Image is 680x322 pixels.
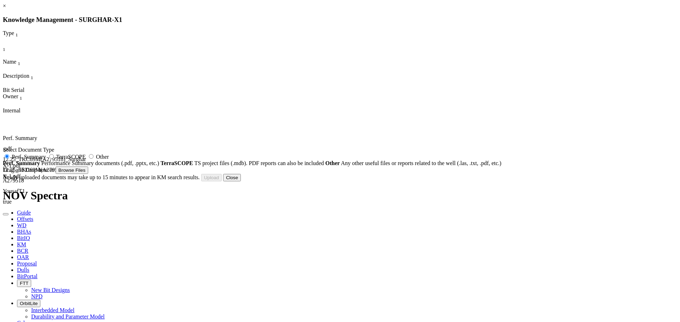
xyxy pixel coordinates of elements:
[49,154,54,159] input: TerraSCOPE
[31,73,33,79] span: Sort None
[3,16,77,23] span: Knowledge Management -
[17,210,31,216] span: Guide
[194,160,324,166] span: TS project files (.mdb). PDF reports can also be included
[17,260,37,267] span: Proposal
[56,166,88,174] button: Browse Files
[3,45,5,51] span: Sort None
[3,101,42,107] div: Column Menu
[12,154,46,160] span: Perf. Summary
[20,93,22,99] span: Sort None
[3,174,200,180] span: Newly uploaded documents may take up to 15 minutes to appear in KM search results.
[96,154,109,160] span: Other
[17,273,38,279] span: BitPortal
[325,160,340,166] strong: Other
[3,30,14,36] span: Type
[3,59,36,73] div: Sort None
[89,154,93,159] input: Other
[3,93,18,99] span: Owner
[3,107,21,113] span: Internal Only
[20,301,38,306] span: OrbitLite
[17,254,29,260] span: OAR
[3,3,6,9] a: ×
[20,281,28,286] span: FTT
[17,267,29,273] span: Dulls
[5,154,9,159] input: Perf. Summary
[201,174,222,181] button: Upload
[17,235,30,241] span: BitIQ
[223,174,241,181] button: Close
[3,45,21,59] div: Sort None
[3,81,45,87] div: Column Menu
[17,241,26,247] span: KM
[17,229,31,235] span: BHAs
[18,61,20,66] sub: 1
[17,222,27,228] span: WD
[3,167,48,173] span: Drag and Drop here
[3,73,29,79] span: Description
[31,287,70,293] a: New Bit Designs
[3,188,42,194] div: YousafT1
[3,93,42,107] div: Sort None
[3,52,21,59] div: Column Menu
[56,154,86,160] span: TerraSCOPE
[31,293,42,299] a: NPD
[3,189,677,202] h1: NOV Spectra
[3,146,21,152] div: .pdf
[50,167,54,173] span: or
[3,135,37,141] span: Perf. Summary
[3,87,24,93] span: Bit Serial
[3,47,5,52] sub: 1
[31,307,74,313] a: Interbedded Model
[3,93,42,101] div: Owner Sort None
[16,30,18,36] span: Sort None
[3,147,54,153] span: Select Document Type
[16,33,18,38] sub: 1
[3,59,36,66] div: Name Sort None
[160,160,193,166] strong: TerraSCOPE
[3,160,40,166] strong: Perf. Summary
[20,95,22,101] sub: 1
[3,73,45,81] div: Description Sort None
[31,314,105,320] a: Durability and Parameter Model
[3,30,38,44] div: Sort None
[3,30,38,38] div: Type Sort None
[3,38,38,45] div: Column Menu
[3,45,21,52] div: Sort None
[31,75,33,80] sub: 1
[3,66,36,73] div: Column Menu
[79,16,123,23] span: SURGHAR-X1
[341,160,501,166] span: Any other useful files or reports related to the well (.las, .txt, .pdf, etc.)
[3,73,45,87] div: Sort None
[17,248,28,254] span: BCR
[18,59,20,65] span: Sort None
[3,59,16,65] span: Name
[17,216,33,222] span: Offsets
[41,160,159,166] span: Performance Summary documents (.pdf, .pptx, etc.)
